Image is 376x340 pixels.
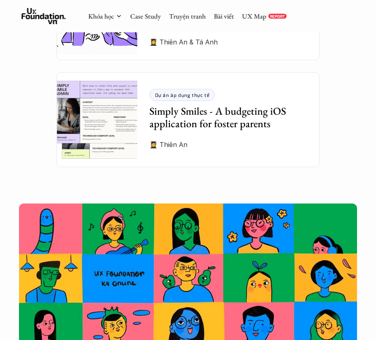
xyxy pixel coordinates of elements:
a: Bài viết [214,12,234,21]
a: Dự án áp dụng thực tếSimply Smiles - A budgeting iOS application for foster parents👩‍🎓 Thiên An [57,72,320,167]
p: 👩‍🎓 Thiên An [149,139,308,151]
p: 👩‍🎓 Thiên An & Tá Anh [149,36,308,48]
p: REPORT [270,14,285,19]
p: Dự án áp dụng thực tế [155,92,210,98]
a: REPORT [268,14,286,19]
a: Case Study [130,12,161,21]
a: Truyện tranh [169,12,206,21]
h3: Simply Smiles - A budgeting iOS application for foster parents [149,105,308,130]
a: UX Map [242,12,266,21]
a: Khóa học [88,12,114,21]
